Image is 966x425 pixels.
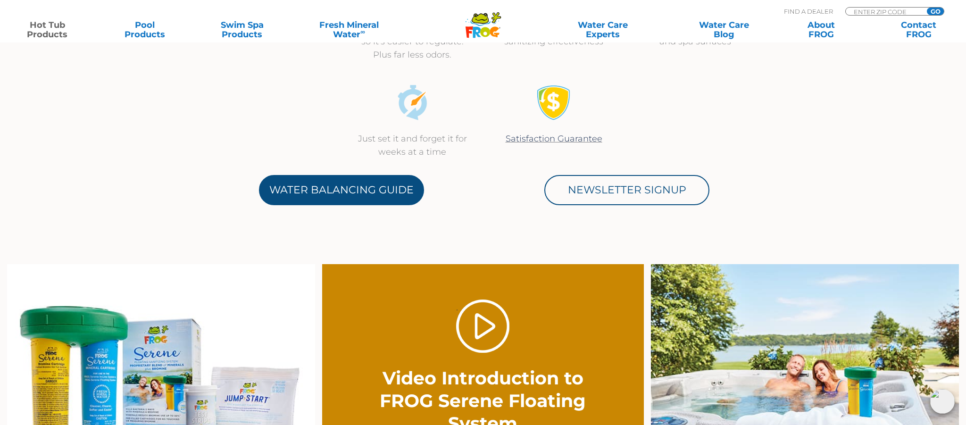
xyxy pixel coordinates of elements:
[853,8,916,16] input: Zip Code Form
[351,132,474,158] p: Just set it and forget it for weeks at a time
[107,20,183,39] a: PoolProducts
[544,175,709,205] a: Newsletter Signup
[204,20,280,39] a: Swim SpaProducts
[456,300,509,353] a: Play Video
[302,20,397,39] a: Fresh MineralWater∞
[259,175,424,205] a: Water Balancing Guide
[536,85,572,120] img: Satisfaction Guarantee Icon
[927,8,944,15] input: GO
[930,389,955,414] img: openIcon
[783,20,859,39] a: AboutFROG
[9,20,85,39] a: Hot TubProducts
[360,28,365,35] sup: ∞
[881,20,957,39] a: ContactFROG
[395,85,430,120] img: icon-set-and-forget
[541,20,664,39] a: Water CareExperts
[784,7,833,16] p: Find A Dealer
[506,133,602,144] a: Satisfaction Guarantee
[686,20,762,39] a: Water CareBlog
